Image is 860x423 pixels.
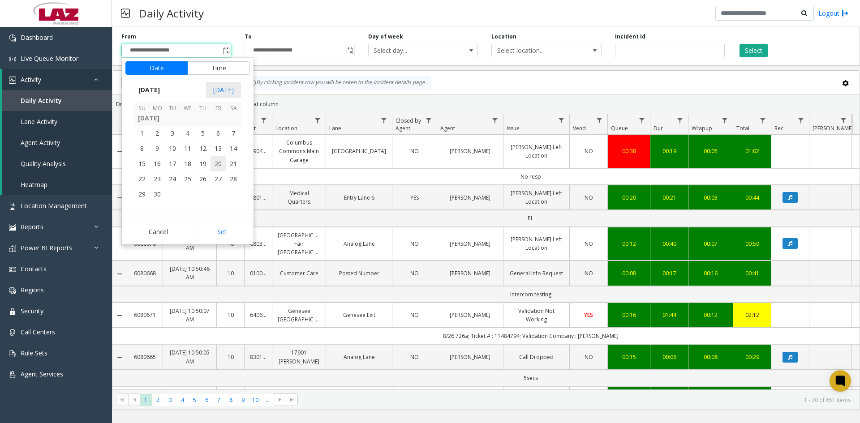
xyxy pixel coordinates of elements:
a: 690412 [250,147,267,155]
span: Total [736,124,749,132]
span: Vend [573,124,586,132]
a: 10 [222,269,239,278]
span: Agent [440,124,455,132]
a: NO [575,147,602,155]
span: Contacts [21,265,47,273]
a: 00:05 [694,147,727,155]
span: 19 [195,156,211,171]
td: Monday, June 16, 2025 [150,156,165,171]
span: Page 3 [164,394,176,406]
span: 14 [226,141,241,156]
a: 00:15 [613,353,645,361]
a: Heatmap [2,174,112,195]
a: Activity [2,69,112,90]
span: 5 [195,126,211,141]
span: 28 [226,171,241,187]
a: 00:21 [656,193,683,202]
a: 00:20 [613,193,645,202]
td: Friday, June 20, 2025 [211,156,226,171]
a: Collapse Details [112,270,127,278]
img: 'icon' [9,350,16,357]
a: NO [398,311,431,319]
td: Friday, June 6, 2025 [211,126,226,141]
img: 'icon' [9,308,16,315]
span: Go to the last page [288,396,296,403]
span: NO [585,240,593,248]
a: 010016 [250,269,267,278]
span: 30 [150,187,165,202]
span: NO [585,147,593,155]
td: Tuesday, June 10, 2025 [165,141,180,156]
a: Location Filter Menu [312,114,324,126]
td: Thursday, June 19, 2025 [195,156,211,171]
a: Medical Quarters [278,189,320,206]
a: Vend Filter Menu [593,114,606,126]
td: Friday, June 13, 2025 [211,141,226,156]
td: Tuesday, June 24, 2025 [165,171,180,187]
a: [PERSON_NAME] Left Location [509,235,564,252]
a: YES [575,311,602,319]
span: 11 [180,141,195,156]
a: [GEOGRAPHIC_DATA] Fair [GEOGRAPHIC_DATA] [278,231,320,257]
td: Sunday, June 8, 2025 [134,141,150,156]
th: Sa [226,102,241,115]
div: Data table [112,114,860,389]
span: Power BI Reports [21,244,72,252]
div: 00:08 [694,353,727,361]
div: 00:40 [656,239,683,248]
span: 22 [134,171,150,187]
a: 10 [222,353,239,361]
a: [PERSON_NAME] [443,193,498,202]
td: Monday, June 30, 2025 [150,187,165,202]
th: Mo [150,102,165,115]
td: Saturday, June 28, 2025 [226,171,241,187]
span: Agent Services [21,370,63,378]
a: 02:12 [739,311,765,319]
a: NO [398,239,431,248]
div: 00:08 [613,269,645,278]
a: 00:12 [613,239,645,248]
div: 01:44 [656,311,683,319]
span: Select day... [369,44,456,57]
a: NO [575,353,602,361]
span: 2 [150,126,165,141]
div: 00:16 [613,311,645,319]
a: Customer Care [278,269,320,278]
span: Page 1 [140,394,152,406]
span: Page 4 [176,394,189,406]
span: Page 8 [225,394,237,406]
a: Issue Filter Menu [555,114,568,126]
kendo-pager-info: 1 - 30 of 651 items [303,396,851,404]
div: 00:29 [739,353,765,361]
a: Analog Lane [331,353,387,361]
div: 00:38 [613,147,645,155]
span: 15 [134,156,150,171]
span: Page 11 [262,394,274,406]
span: NO [410,240,419,248]
span: Daily Activity [21,96,62,105]
a: Lot Filter Menu [258,114,270,126]
a: Agent Filter Menu [489,114,501,126]
a: Call Dropped [509,353,564,361]
td: Friday, June 27, 2025 [211,171,226,187]
a: Genesee [GEOGRAPHIC_DATA] [278,307,320,324]
a: [PERSON_NAME] [443,239,498,248]
th: Su [134,102,150,115]
a: [DATE] 10:50:07 AM [168,307,211,324]
span: 6 [211,126,226,141]
span: Location [275,124,297,132]
span: 13 [211,141,226,156]
span: Go to the next page [274,393,286,406]
img: 'icon' [9,245,16,252]
span: Lane Activity [21,117,57,126]
a: Genesee Exit [331,311,387,319]
h3: Daily Activity [134,2,208,24]
span: 7 [226,126,241,141]
a: [DATE] 10:50:46 AM [168,265,211,282]
td: Monday, June 23, 2025 [150,171,165,187]
img: 'icon' [9,287,16,294]
span: 29 [134,187,150,202]
span: NO [585,194,593,201]
img: 'icon' [9,34,16,42]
